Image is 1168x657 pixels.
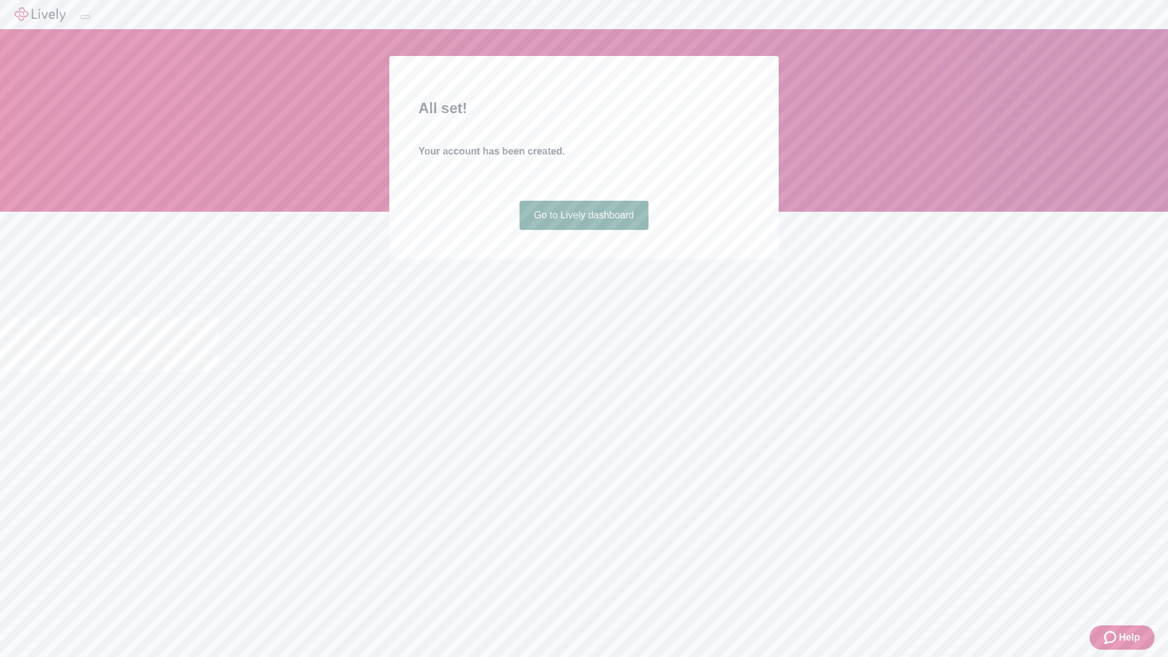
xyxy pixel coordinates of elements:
[1104,630,1119,645] svg: Zendesk support icon
[419,97,749,119] h2: All set!
[419,144,749,159] h4: Your account has been created.
[1119,630,1140,645] span: Help
[15,7,66,22] img: Lively
[80,15,90,19] button: Log out
[1090,625,1155,650] button: Zendesk support iconHelp
[520,201,649,230] a: Go to Lively dashboard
